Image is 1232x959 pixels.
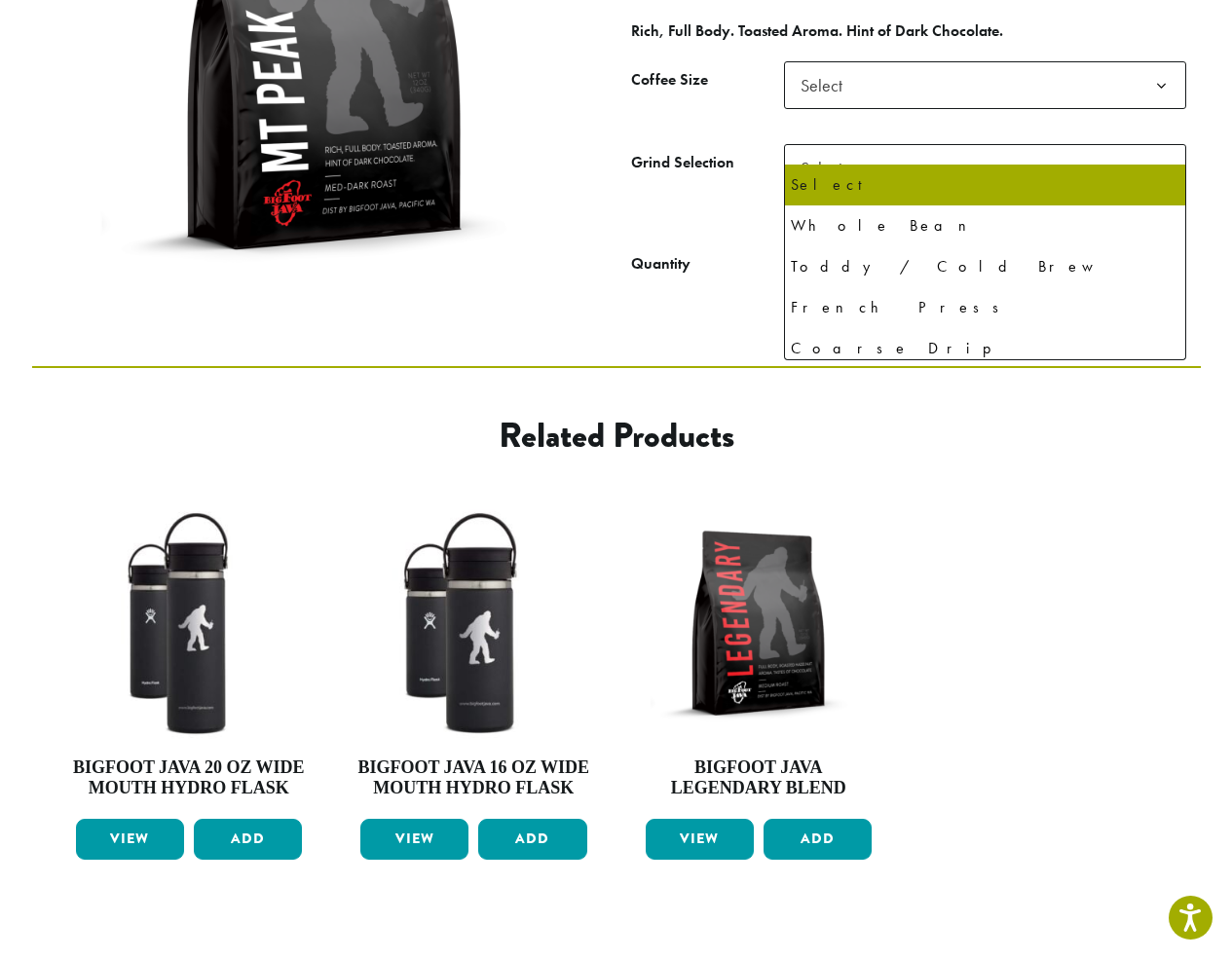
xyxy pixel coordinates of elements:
[791,211,1179,240] div: Whole Bean
[793,149,862,187] span: Select
[793,66,862,104] span: Select
[355,757,592,799] h4: Bigfoot Java 16 oz Wide Mouth Hydro Flask
[791,293,1179,322] div: French Press
[764,819,872,860] button: Add
[791,334,1179,363] div: Coarse Drip
[355,505,592,811] a: Bigfoot Java 16 oz Wide Mouth Hydro Flask
[784,61,1186,109] span: Select
[71,505,308,742] img: LO2867-BFJ-Hydro-Flask-20oz-WM-wFlex-Sip-Lid-Black-300x300.jpg
[360,819,468,860] a: View
[194,819,302,860] button: Add
[631,149,784,177] label: Grind Selection
[76,819,184,860] a: View
[641,757,877,799] h4: Bigfoot Java Legendary Blend
[641,505,877,811] a: Bigfoot Java Legendary Blend
[784,144,1186,192] span: Select
[641,505,877,742] img: BFJ_Legendary_12oz-300x300.png
[71,757,308,799] h4: Bigfoot Java 20 oz Wide Mouth Hydro Flask
[646,819,754,860] a: View
[189,415,1044,457] h2: Related products
[355,505,592,742] img: LO2863-BFJ-Hydro-Flask-16oz-WM-wFlex-Sip-Lid-Black-300x300.jpg
[791,252,1179,281] div: Toddy / Cold Brew
[478,819,586,860] button: Add
[631,20,1003,41] b: Rich, Full Body. Toasted Aroma. Hint of Dark Chocolate.
[785,165,1185,205] li: Select
[71,505,308,811] a: Bigfoot Java 20 oz Wide Mouth Hydro Flask
[631,252,691,276] div: Quantity
[631,66,784,94] label: Coffee Size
